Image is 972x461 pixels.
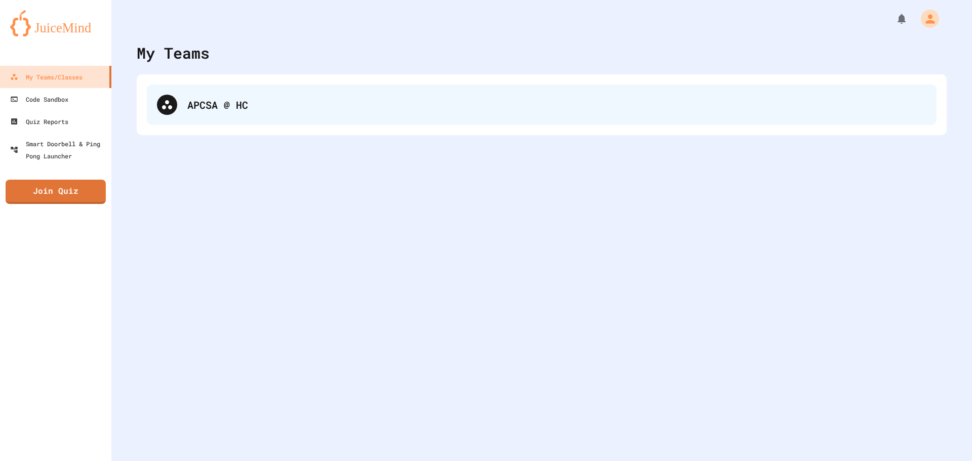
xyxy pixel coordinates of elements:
[877,10,910,27] div: My Notifications
[137,41,210,64] div: My Teams
[910,7,942,30] div: My Account
[147,85,937,125] div: APCSA @ HC
[10,71,83,83] div: My Teams/Classes
[6,180,106,204] a: Join Quiz
[187,97,926,112] div: APCSA @ HC
[10,93,68,105] div: Code Sandbox
[10,138,107,162] div: Smart Doorbell & Ping Pong Launcher
[10,115,68,128] div: Quiz Reports
[10,10,101,36] img: logo-orange.svg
